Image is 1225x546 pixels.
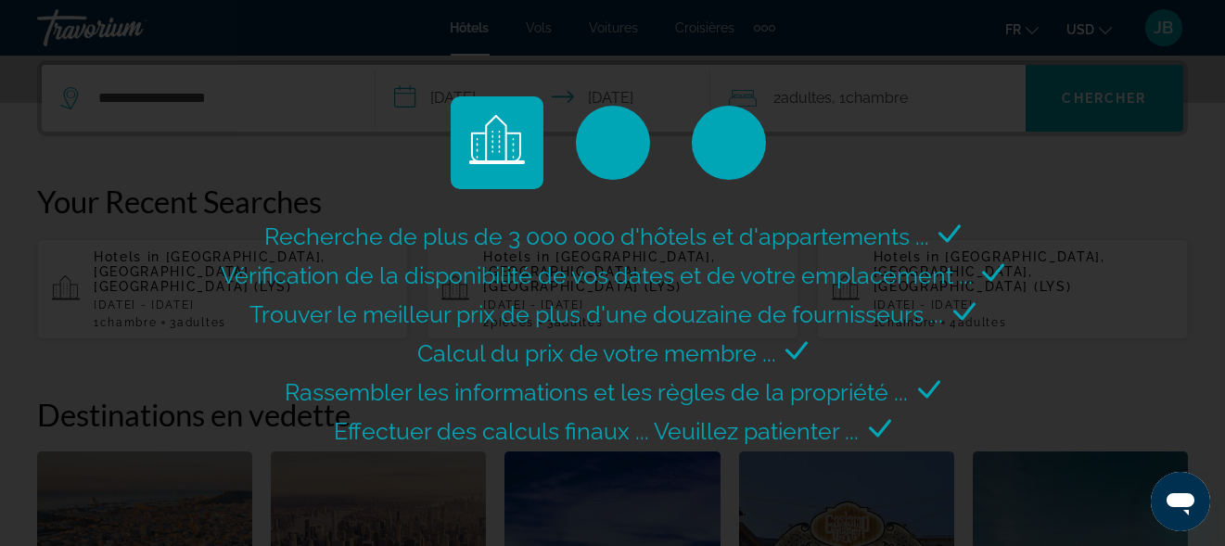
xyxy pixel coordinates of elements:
span: Effectuer des calculs finaux ... Veuillez patienter ... [335,417,860,445]
span: Calcul du prix de votre membre ... [417,339,776,367]
span: Trouver le meilleur prix de plus d'une douzaine de fournisseurs ... [250,300,944,328]
span: Vérification de la disponibilité de vos dates et de votre emplacement ... [221,261,973,289]
span: Recherche de plus de 3 000 000 d'hôtels et d'appartements ... [264,222,929,250]
span: Rassembler les informations et les règles de la propriété ... [286,378,909,406]
iframe: Bouton de lancement de la fenêtre de messagerie [1151,472,1210,531]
